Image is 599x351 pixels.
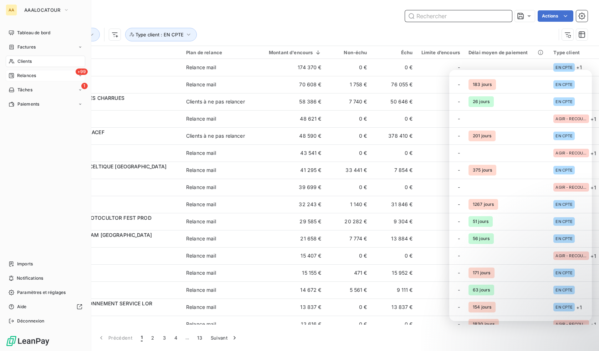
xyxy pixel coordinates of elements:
span: 1106019 [49,102,178,109]
span: Type client : EN CPTE [135,32,184,37]
span: + 1 [590,321,596,328]
div: Clients à ne pas relancer [186,98,245,105]
div: Clients à ne pas relancer [186,132,245,139]
span: 0281208 [49,67,178,75]
td: 21 658 € [256,230,326,247]
span: AGIR - RECOUVREMENT [556,322,587,326]
iframe: Intercom live chat [575,327,592,344]
img: Logo LeanPay [6,335,50,347]
td: 43 541 € [256,144,326,162]
td: 13 837 € [256,299,326,316]
span: 0230802 [49,136,178,143]
td: 39 699 € [256,179,326,196]
div: Montant d'encours [260,50,322,55]
td: 0 € [372,179,417,196]
span: Clients [17,58,32,65]
a: Aide [6,301,85,312]
td: 0 € [372,59,417,76]
td: 0 € [372,247,417,264]
div: Relance mail [186,252,216,259]
td: 0 € [326,299,372,316]
td: 14 672 € [256,281,326,299]
span: - [458,64,460,71]
td: 58 386 € [256,93,326,110]
span: + 1 [590,115,596,123]
td: 31 846 € [372,196,417,213]
td: 0 € [326,144,372,162]
button: 4 [170,330,181,345]
td: 0 € [326,127,372,144]
span: + 1 [590,184,596,191]
div: Délai moyen de paiement [469,50,545,55]
span: 0271269 [49,290,178,297]
div: Relance mail [186,201,216,208]
span: 200270814 [49,170,178,177]
div: Relance mail [186,286,216,294]
span: 0210504 [49,85,178,92]
span: 0240940 [49,256,178,263]
td: 0 € [326,316,372,333]
td: 7 740 € [326,93,372,110]
span: 1536954 [49,307,178,314]
span: + 1 [590,149,596,157]
td: 50 646 € [372,93,417,110]
div: Relance mail [186,167,216,174]
td: 48 590 € [256,127,326,144]
span: 0271130 [49,324,178,331]
span: 1 [141,334,143,341]
div: AA [6,4,17,16]
span: FESTIVAL INTERCELTIQUE [GEOGRAPHIC_DATA] [49,163,167,169]
td: 5 561 € [326,281,372,299]
span: Factures [17,44,36,50]
td: 20 282 € [326,213,372,230]
td: 7 774 € [326,230,372,247]
span: Paiements [17,101,39,107]
span: - [458,321,460,328]
span: 1830 jours [469,319,499,330]
td: 29 585 € [256,213,326,230]
td: 41 295 € [256,162,326,179]
td: 13 884 € [372,230,417,247]
span: + 1 [576,63,582,71]
span: +99 [76,68,88,75]
span: 200270413 [49,187,178,194]
span: Tableau de bord [17,30,50,36]
td: 0 € [372,110,417,127]
span: Relances [17,72,36,79]
button: Actions [538,10,573,22]
button: 2 [147,330,158,345]
td: 0 € [372,144,417,162]
div: Relance mail [186,269,216,276]
td: 0 € [326,247,372,264]
td: 0 € [326,59,372,76]
td: 0 € [326,179,372,196]
span: 200270415 [49,153,178,160]
button: 1 [137,330,147,345]
td: 32 243 € [256,196,326,213]
input: Rechercher [405,10,512,22]
td: 15 952 € [372,264,417,281]
div: Échu [376,50,413,55]
td: 13 837 € [372,299,417,316]
div: Relance mail [186,235,216,242]
span: 0210533 [49,273,178,280]
button: Précédent [93,330,137,345]
td: 48 621 € [256,110,326,127]
span: Notifications [17,275,43,281]
td: 1 758 € [326,76,372,93]
td: 76 055 € [372,76,417,93]
span: 0240421 [49,239,178,246]
span: 1 [81,83,88,89]
div: Relance mail [186,64,216,71]
span: EN CPTE [556,65,573,70]
td: 174 370 € [256,59,326,76]
span: DEFENSE ENVIRONNEMENT SERVICE LOR [49,300,152,306]
td: 70 608 € [256,76,326,93]
span: … [181,332,193,344]
span: Imports [17,261,33,267]
td: 471 € [326,264,372,281]
iframe: Intercom live chat [449,70,592,321]
span: COL2913 SEP TRAM [GEOGRAPHIC_DATA] [49,232,152,238]
div: Relance mail [186,149,216,157]
span: 0220550 [49,222,178,229]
